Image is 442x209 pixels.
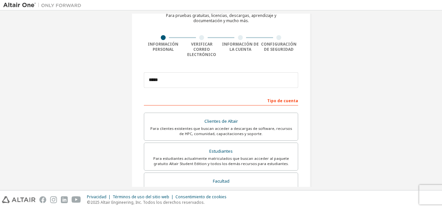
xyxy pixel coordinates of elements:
div: Para profesores y administradores de instituciones académicas que administran estudiantes y acced... [148,186,294,196]
div: Consentimiento de cookies [175,194,230,200]
font: 2025 Altair Engineering, Inc. Todos los derechos reservados. [90,200,205,205]
div: Para pruebas gratuitas, licencias, descargas, aprendizaje y documentación y mucho más. [166,13,276,23]
div: Clientes de Altair [148,117,294,126]
div: Información de la cuenta [221,42,260,52]
img: instagram.svg [50,196,57,203]
div: Para estudiantes actualmente matriculados que buscan acceder al paquete gratuito Altair Student E... [148,156,294,166]
img: altair_logo.svg [2,196,35,203]
div: Para clientes existentes que buscan acceder a descargas de software, recursos de HPC, comunidad, ... [148,126,294,136]
div: Verificar correo electrónico [183,42,221,57]
div: Información personal [144,42,183,52]
div: Facultad [148,177,294,186]
img: Altair Uno [3,2,85,8]
div: Tipo de cuenta [144,95,298,105]
img: linkedin.svg [61,196,68,203]
img: facebook.svg [39,196,46,203]
p: © [87,200,230,205]
img: youtube.svg [72,196,81,203]
div: Términos de uso del sitio web [113,194,175,200]
div: Configuración de seguridad [260,42,298,52]
div: Estudiantes [148,147,294,156]
div: Privacidad [87,194,113,200]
